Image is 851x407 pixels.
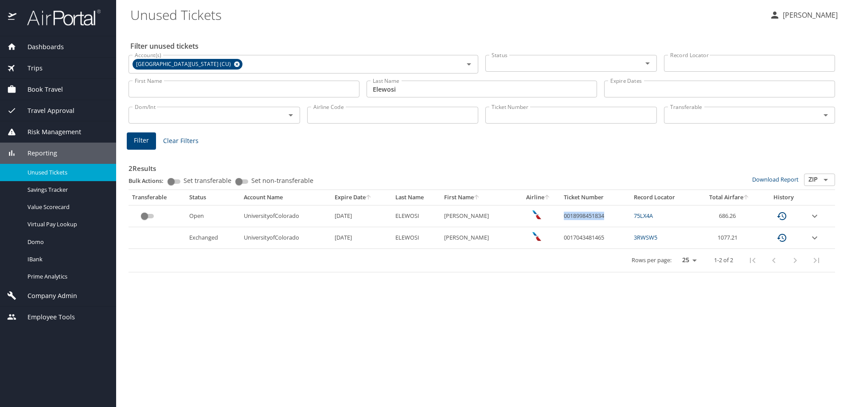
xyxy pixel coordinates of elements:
[163,136,199,147] span: Clear Filters
[331,227,392,249] td: [DATE]
[27,272,105,281] span: Prime Analytics
[16,291,77,301] span: Company Admin
[27,186,105,194] span: Savings Tracker
[634,233,657,241] a: 3RWSW5
[809,233,820,243] button: expand row
[632,257,671,263] p: Rows per page:
[392,227,441,249] td: ELEWOSI
[366,195,372,201] button: sort
[183,178,231,184] span: Set transferable
[240,227,331,249] td: UniversityofColorado
[697,227,762,249] td: 1077.21
[16,127,81,137] span: Risk Management
[331,190,392,205] th: Expire Date
[809,211,820,221] button: expand row
[392,205,441,227] td: ELEWOSI
[560,205,630,227] td: 0018998451834
[16,42,64,52] span: Dashboards
[560,227,630,249] td: 0017043481465
[186,190,240,205] th: Status
[560,190,630,205] th: Ticket Number
[16,148,57,158] span: Reporting
[441,205,517,227] td: [PERSON_NAME]
[17,9,101,26] img: airportal-logo.png
[129,190,835,272] table: custom pagination table
[780,10,838,20] p: [PERSON_NAME]
[641,57,654,70] button: Open
[8,9,17,26] img: icon-airportal.png
[392,190,441,205] th: Last Name
[766,7,841,23] button: [PERSON_NAME]
[129,177,171,185] p: Bulk Actions:
[697,205,762,227] td: 686.26
[463,58,475,70] button: Open
[544,195,550,201] button: sort
[675,254,700,267] select: rows per page
[27,238,105,246] span: Domo
[133,59,242,70] div: [GEOGRAPHIC_DATA][US_STATE] (CU)
[134,135,149,146] span: Filter
[634,212,653,220] a: 75LX4A
[133,60,236,69] span: [GEOGRAPHIC_DATA][US_STATE] (CU)
[27,168,105,177] span: Unused Tickets
[331,205,392,227] td: [DATE]
[285,109,297,121] button: Open
[441,190,517,205] th: First Name
[517,190,560,205] th: Airline
[820,174,832,186] button: Open
[160,133,202,149] button: Clear Filters
[532,210,541,219] img: American Airlines
[762,190,806,205] th: History
[441,227,517,249] td: [PERSON_NAME]
[16,63,43,73] span: Trips
[743,195,750,201] button: sort
[240,205,331,227] td: UniversityofColorado
[186,205,240,227] td: Open
[630,190,697,205] th: Record Locator
[16,85,63,94] span: Book Travel
[752,175,799,183] a: Download Report
[27,203,105,211] span: Value Scorecard
[474,195,480,201] button: sort
[16,312,75,322] span: Employee Tools
[132,194,182,202] div: Transferable
[714,257,733,263] p: 1-2 of 2
[251,178,313,184] span: Set non-transferable
[532,232,541,241] img: American Airlines
[130,39,837,53] h2: Filter unused tickets
[697,190,762,205] th: Total Airfare
[186,227,240,249] td: Exchanged
[130,1,762,28] h1: Unused Tickets
[16,106,74,116] span: Travel Approval
[27,255,105,264] span: IBank
[27,220,105,229] span: Virtual Pay Lookup
[129,158,835,174] h3: 2 Results
[240,190,331,205] th: Account Name
[127,132,156,150] button: Filter
[820,109,832,121] button: Open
